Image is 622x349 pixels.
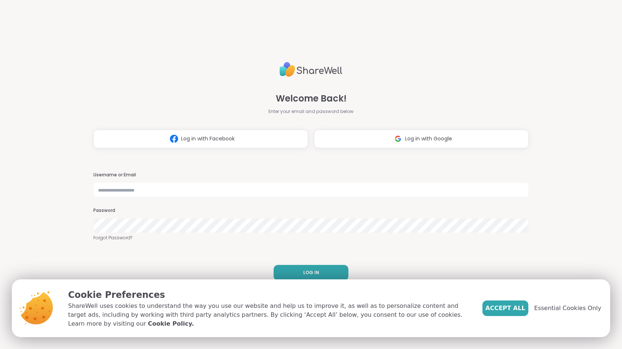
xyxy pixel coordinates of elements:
[93,207,529,214] h3: Password
[68,302,471,328] p: ShareWell uses cookies to understand the way you use our website and help us to improve it, as we...
[314,130,529,148] button: Log in with Google
[268,108,354,115] span: Enter your email and password below
[482,300,528,316] button: Accept All
[167,132,181,146] img: ShareWell Logomark
[68,288,471,302] p: Cookie Preferences
[405,135,452,143] span: Log in with Google
[93,235,529,241] a: Forgot Password?
[303,269,319,276] span: LOG IN
[391,132,405,146] img: ShareWell Logomark
[181,135,235,143] span: Log in with Facebook
[485,304,525,313] span: Accept All
[534,304,601,313] span: Essential Cookies Only
[93,172,529,178] h3: Username or Email
[274,265,348,280] button: LOG IN
[280,59,342,80] img: ShareWell Logo
[148,319,194,328] a: Cookie Policy.
[276,92,347,105] span: Welcome Back!
[93,130,308,148] button: Log in with Facebook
